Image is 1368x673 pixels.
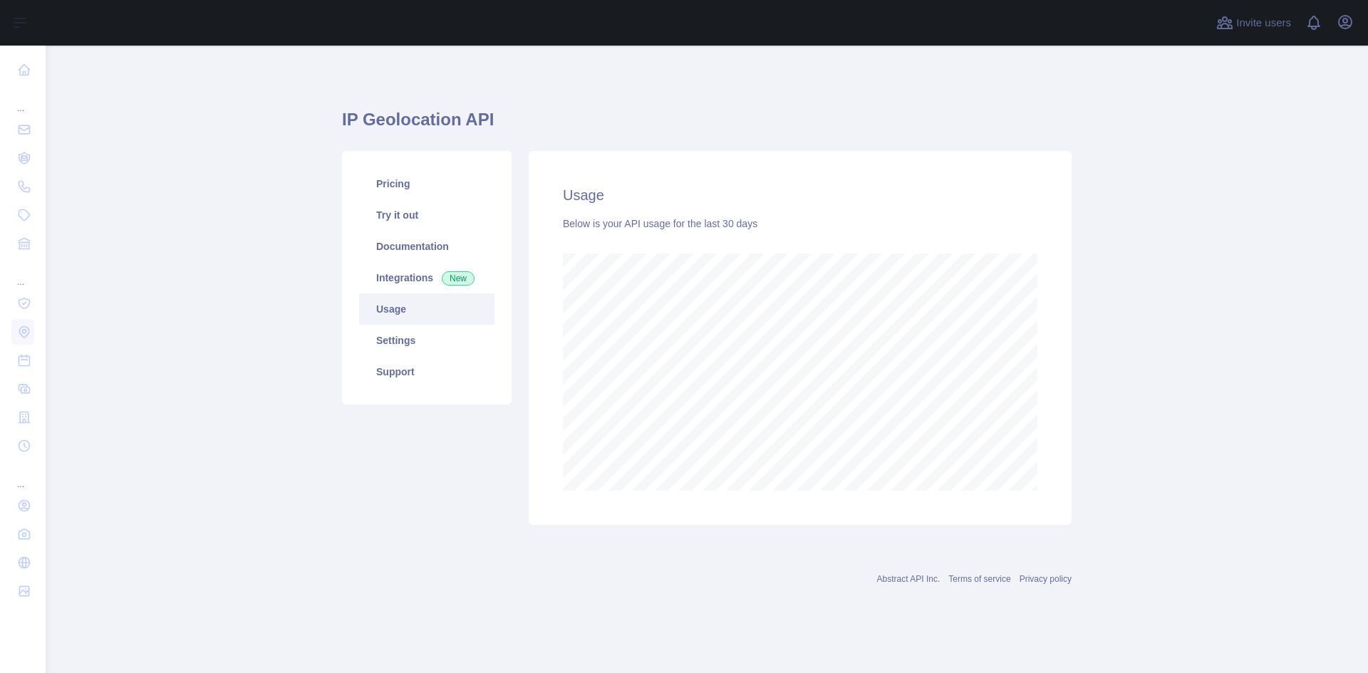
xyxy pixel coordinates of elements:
h2: Usage [563,185,1037,205]
div: ... [11,259,34,288]
a: Documentation [359,231,494,262]
h1: IP Geolocation API [342,108,1072,142]
button: Invite users [1213,11,1294,34]
a: Support [359,356,494,387]
a: Terms of service [948,574,1010,584]
div: ... [11,85,34,114]
a: Usage [359,293,494,325]
a: Integrations New [359,262,494,293]
a: Privacy policy [1020,574,1072,584]
a: Settings [359,325,494,356]
a: Try it out [359,199,494,231]
div: Below is your API usage for the last 30 days [563,216,1037,231]
a: Abstract API Inc. [877,574,940,584]
a: Pricing [359,168,494,199]
span: Invite users [1236,15,1291,31]
div: ... [11,461,34,490]
span: New [442,271,475,286]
